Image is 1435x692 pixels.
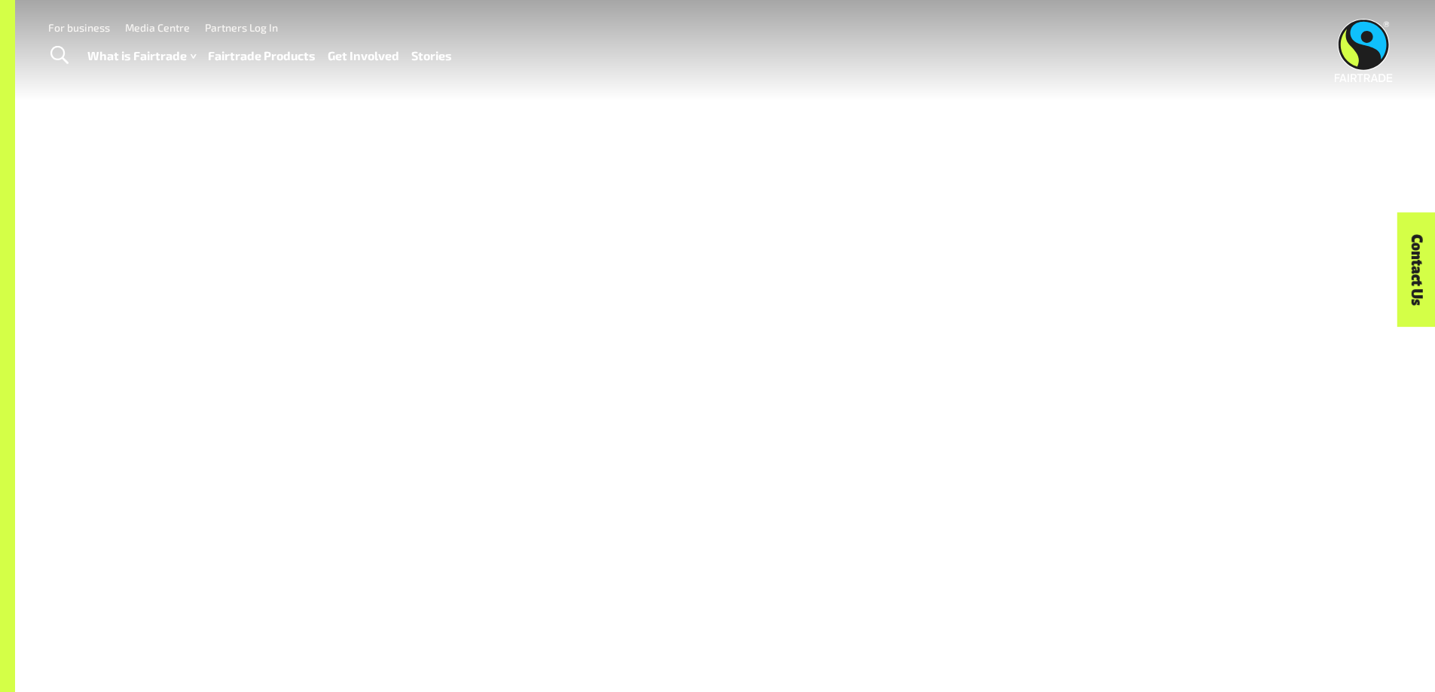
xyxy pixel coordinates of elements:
a: Get Involved [328,45,399,67]
a: Partners Log In [205,21,278,34]
a: What is Fairtrade [87,45,196,67]
a: Fairtrade Products [208,45,316,67]
a: Stories [411,45,452,67]
img: Fairtrade Australia New Zealand logo [1335,19,1393,82]
a: Toggle Search [41,37,78,75]
a: For business [48,21,110,34]
a: Media Centre [125,21,190,34]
